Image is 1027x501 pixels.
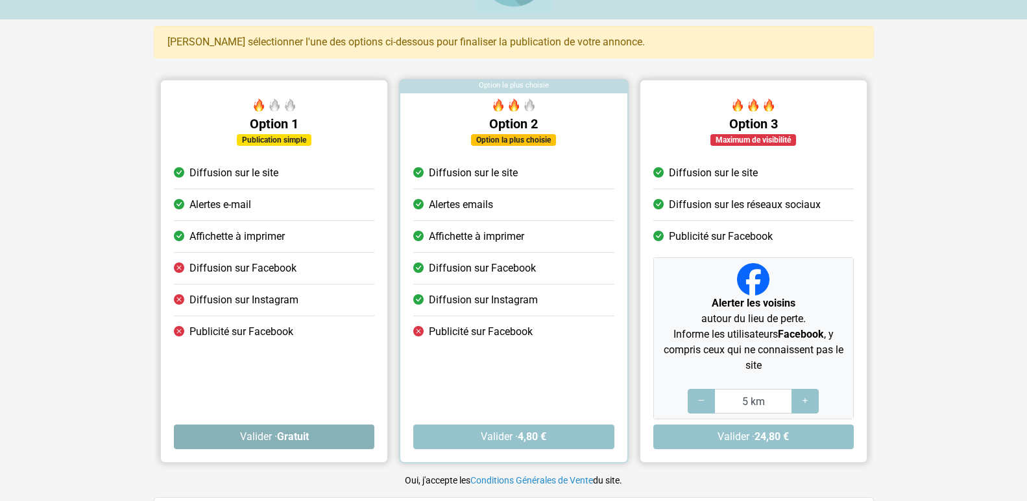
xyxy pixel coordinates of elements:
small: Oui, j'accepte les du site. [405,475,622,485]
span: Diffusion sur Instagram [189,292,298,308]
span: Diffusion sur le site [189,165,278,181]
span: Alertes e-mail [189,197,251,213]
div: [PERSON_NAME] sélectionner l'une des options ci-dessous pour finaliser la publication de votre an... [154,26,874,58]
div: Publication simple [237,134,311,146]
span: Affichette à imprimer [189,229,285,244]
span: Diffusion sur les réseaux sociaux [668,197,820,213]
button: Valider ·Gratuit [174,425,374,449]
a: Conditions Générales de Vente [470,475,593,485]
span: Diffusion sur le site [429,165,518,181]
div: Maximum de visibilité [710,134,796,146]
img: Facebook [737,263,769,296]
h5: Option 3 [653,116,853,132]
span: Publicité sur Facebook [429,324,533,340]
span: Alertes emails [429,197,493,213]
h5: Option 2 [413,116,614,132]
p: autour du lieu de perte. [658,296,847,327]
strong: 24,80 € [755,430,789,443]
div: Option la plus choisie [471,134,556,146]
button: Valider ·4,80 € [413,425,614,449]
span: Publicité sur Facebook [189,324,293,340]
div: Option la plus choisie [400,80,627,93]
strong: Facebook [777,328,823,340]
span: Diffusion sur Facebook [189,261,296,276]
strong: 4,80 € [518,430,546,443]
p: Informe les utilisateurs , y compris ceux qui ne connaissent pas le site [658,327,847,373]
span: Publicité sur Facebook [668,229,772,244]
button: Valider ·24,80 € [653,425,853,449]
strong: Alerter les voisins [711,297,795,309]
span: Diffusion sur le site [668,165,757,181]
span: Diffusion sur Instagram [429,292,538,308]
strong: Gratuit [276,430,308,443]
h5: Option 1 [174,116,374,132]
span: Affichette à imprimer [429,229,524,244]
span: Diffusion sur Facebook [429,261,536,276]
